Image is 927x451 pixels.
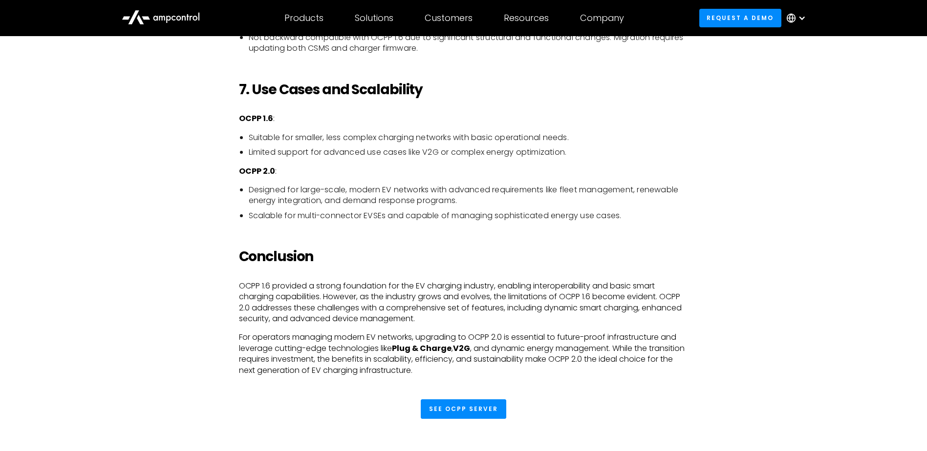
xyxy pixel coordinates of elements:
[504,13,549,23] div: Resources
[355,13,393,23] div: Solutions
[239,332,689,376] p: For operators managing modern EV networks, upgrading to OCPP 2.0 is essential to future-proof inf...
[425,13,473,23] div: Customers
[249,32,689,54] li: Not backward compatible with OCPP 1.6 due to significant structural and functional changes. Migra...
[239,113,273,124] strong: OCPP 1.6
[249,147,689,158] li: Limited support for advanced use cases like V2G or complex energy optimization.
[580,13,624,23] div: Company
[249,210,689,221] li: Scalable for multi-connector EVSEs and capable of managing sophisticated energy use cases.
[239,80,423,99] strong: 7. Use Cases and Scalability
[699,9,781,27] a: Request a demo
[239,165,275,177] strong: OCPP 2.0
[249,184,689,206] li: Designed for large-scale, modern EV networks with advanced requirements like fleet management, re...
[284,13,323,23] div: Products
[239,281,689,325] p: OCPP 1.6 provided a strong foundation for the EV charging industry, enabling interoperability and...
[249,132,689,143] li: Suitable for smaller, less complex charging networks with basic operational needs.
[392,343,452,354] strong: Plug & Charge
[239,113,689,124] p: :
[239,247,314,266] strong: Conclusion
[421,399,506,419] a: See OCPP Server
[453,343,470,354] strong: V2G
[239,166,689,177] p: :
